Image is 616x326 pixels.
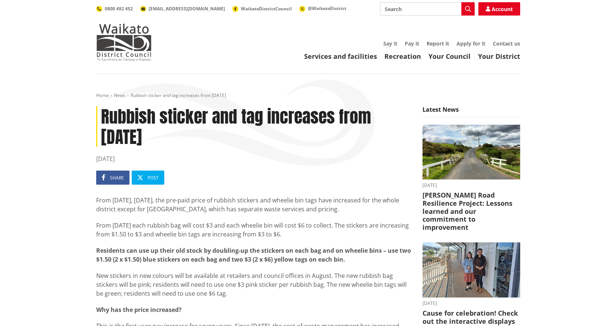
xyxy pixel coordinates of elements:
span: [EMAIL_ADDRESS][DOMAIN_NAME] [149,6,225,12]
a: Your District [478,52,520,61]
span: @WaikatoDistrict [308,5,346,11]
span: Share [110,175,124,181]
nav: breadcrumb [96,93,520,99]
span: Rubbish sticker and tag increases from [DATE] [131,92,226,98]
a: WaikatoDistrictCouncil [232,6,292,12]
a: Pay it [405,40,419,47]
span: 0800 492 452 [105,6,133,12]
time: [DATE] [423,301,520,306]
span: New stickers in new colours will be available at retailers and council offices in August. The new... [96,272,407,298]
img: PR-21222 Huia Road Relience Munro Road Bridge [423,125,520,180]
a: Apply for it [457,40,485,47]
a: Say it [383,40,397,47]
h5: Latest News [423,106,520,117]
h3: [PERSON_NAME] Road Resilience Project: Lessons learned and our commitment to improvement [423,191,520,231]
a: [EMAIL_ADDRESS][DOMAIN_NAME] [140,6,225,12]
a: Post [132,171,164,185]
span: WaikatoDistrictCouncil [241,6,292,12]
a: 0800 492 452 [96,6,133,12]
strong: Why has the price increased? [96,306,182,314]
img: Huntly Museum - Debra Kane and Kristy Wilson [423,242,520,298]
a: Contact us [493,40,520,47]
input: Search input [380,2,475,16]
a: Services and facilities [304,52,377,61]
a: News [114,92,125,98]
a: Home [96,92,109,98]
a: Share [96,171,129,185]
h1: Rubbish sticker and tag increases from [DATE] [96,106,411,147]
a: @WaikatoDistrict [299,5,346,11]
a: Recreation [384,52,421,61]
time: [DATE] [423,183,520,188]
a: Account [478,2,520,16]
p: From [DATE] each rubbish bag will cost $3 and each wheelie bin will cost $6 to collect. The stick... [96,221,411,239]
span: Post [148,175,159,181]
a: [DATE] [PERSON_NAME] Road Resilience Project: Lessons learned and our commitment to improvement [423,125,520,231]
strong: Residents can use up their old stock by doubling-up the stickers on each bag and on wheelie bins ... [96,246,411,263]
a: Your Council [428,52,471,61]
a: Report it [427,40,449,47]
img: Waikato District Council - Te Kaunihera aa Takiwaa o Waikato [96,24,152,61]
p: From [DATE], [DATE], the pre-paid price of rubbish stickers and wheelie bin tags have increased f... [96,196,411,214]
time: [DATE] [96,154,411,163]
